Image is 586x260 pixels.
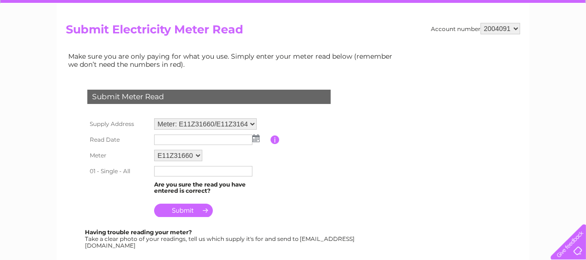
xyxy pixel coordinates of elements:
a: Contact [523,41,546,48]
a: Water [418,41,436,48]
a: Blog [503,41,517,48]
h2: Submit Electricity Meter Read [66,23,520,41]
th: Supply Address [85,116,152,132]
a: Energy [442,41,463,48]
div: Submit Meter Read [87,90,331,104]
img: logo.png [21,25,69,54]
a: Log out [555,41,577,48]
td: Are you sure the read you have entered is correct? [152,179,271,197]
div: Account number [431,23,520,34]
input: Submit [154,204,213,217]
div: Clear Business is a trading name of Verastar Limited (registered in [GEOGRAPHIC_DATA] No. 3667643... [68,5,519,46]
th: 01 - Single - All [85,164,152,179]
input: Information [271,135,280,144]
b: Having trouble reading your meter? [85,229,192,236]
img: ... [252,135,260,142]
th: Read Date [85,132,152,147]
th: Meter [85,147,152,164]
td: Make sure you are only paying for what you use. Simply enter your meter read below (remember we d... [66,50,400,70]
a: 0333 014 3131 [406,5,472,17]
a: Telecoms [469,41,497,48]
div: Take a clear photo of your readings, tell us which supply it's for and send to [EMAIL_ADDRESS][DO... [85,229,356,249]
